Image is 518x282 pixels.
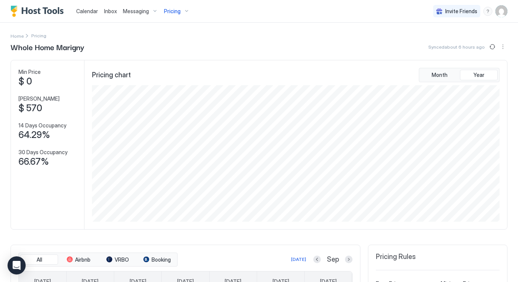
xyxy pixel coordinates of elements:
span: Sep [327,255,339,264]
div: Breadcrumb [11,32,24,40]
a: Inbox [104,7,117,15]
button: Booking [138,254,176,265]
span: Messaging [123,8,149,15]
button: Next month [345,256,352,263]
div: menu [498,42,507,51]
span: Pricing Rules [376,253,416,261]
span: 64.29% [18,129,50,141]
span: Airbnb [75,256,90,263]
span: Booking [152,256,171,263]
div: menu [483,7,492,16]
span: Home [11,33,24,39]
span: [PERSON_NAME] [18,95,60,102]
span: Month [432,72,448,78]
a: Home [11,32,24,40]
div: tab-group [419,68,500,82]
a: Host Tools Logo [11,6,67,17]
span: Invite Friends [445,8,477,15]
button: Year [460,70,498,80]
button: All [20,254,58,265]
span: Min Price [18,69,41,75]
button: Airbnb [60,254,97,265]
span: Synced about 6 hours ago [428,44,485,50]
span: $ 570 [18,103,42,114]
a: Calendar [76,7,98,15]
span: 66.67% [18,156,49,167]
span: 14 Days Occupancy [18,122,66,129]
button: More options [498,42,507,51]
span: Year [474,72,484,78]
span: Breadcrumb [31,33,46,38]
button: Sync prices [488,42,497,51]
span: VRBO [115,256,129,263]
div: Open Intercom Messenger [8,256,26,274]
span: 30 Days Occupancy [18,149,67,156]
button: VRBO [99,254,136,265]
span: $ 0 [18,76,32,87]
span: Inbox [104,8,117,14]
span: Pricing [164,8,181,15]
span: Pricing chart [92,71,131,80]
span: Calendar [76,8,98,14]
span: All [37,256,42,263]
div: User profile [495,5,507,17]
span: Whole Home Marigny [11,41,84,52]
button: Previous month [313,256,321,263]
button: [DATE] [290,255,307,264]
div: [DATE] [291,256,306,263]
button: Month [421,70,458,80]
div: tab-group [18,253,178,267]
